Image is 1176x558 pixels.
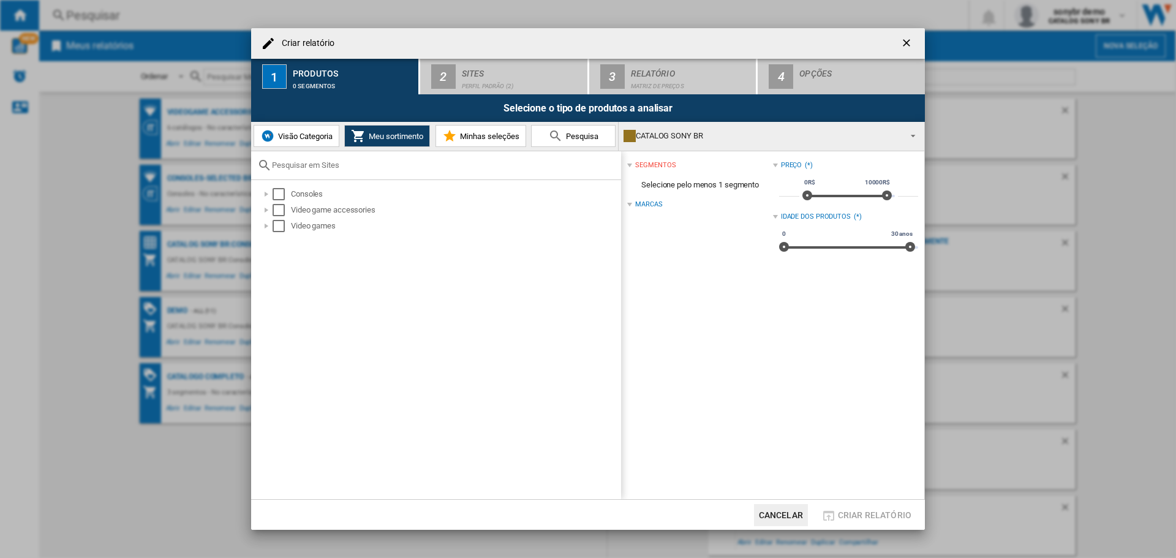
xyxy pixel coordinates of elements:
[273,188,291,200] md-checkbox: Select
[563,132,598,141] span: Pesquisa
[627,173,772,197] span: Selecione pelo menos 1 segmento
[260,129,275,143] img: wiser-icon-blue.png
[462,64,582,77] div: Sites
[435,125,526,147] button: Minhas seleções
[531,125,616,147] button: Pesquisa
[635,160,676,170] div: segmentos
[781,212,851,222] div: Idade dos produtos
[889,229,914,239] span: 30 anos
[254,125,339,147] button: Visão Categoria
[272,160,615,170] input: Pesquisar em Sites
[431,64,456,89] div: 2
[631,64,752,77] div: Relatório
[366,132,423,141] span: Meu sortimento
[275,132,333,141] span: Visão Categoria
[462,77,582,89] div: Perfil padrão (2)
[273,204,291,216] md-checkbox: Select
[895,31,920,56] button: getI18NText('BUTTONS.CLOSE_DIALOG')
[900,37,915,51] ng-md-icon: getI18NText('BUTTONS.CLOSE_DIALOG')
[838,510,911,520] span: Criar relatório
[863,178,892,187] span: 10000R$
[262,64,287,89] div: 1
[457,132,519,141] span: Minhas seleções
[754,504,808,526] button: Cancelar
[780,229,788,239] span: 0
[251,59,420,94] button: 1 Produtos 0 segmentos
[802,178,817,187] span: 0R$
[276,37,335,50] h4: Criar relatório
[420,59,589,94] button: 2 Sites Perfil padrão (2)
[635,200,662,209] div: Marcas
[291,220,619,232] div: Video games
[600,64,625,89] div: 3
[251,94,925,122] div: Selecione o tipo de produtos a analisar
[589,59,758,94] button: 3 Relatório Matriz de preços
[624,127,900,145] div: CATALOG SONY BR
[291,204,619,216] div: Video game accessories
[631,77,752,89] div: Matriz de preços
[799,64,920,77] div: Opções
[769,64,793,89] div: 4
[293,77,413,89] div: 0 segmentos
[273,220,291,232] md-checkbox: Select
[781,160,802,170] div: Preço
[344,125,430,147] button: Meu sortimento
[293,64,413,77] div: Produtos
[818,504,915,526] button: Criar relatório
[291,188,619,200] div: Consoles
[758,59,925,94] button: 4 Opções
